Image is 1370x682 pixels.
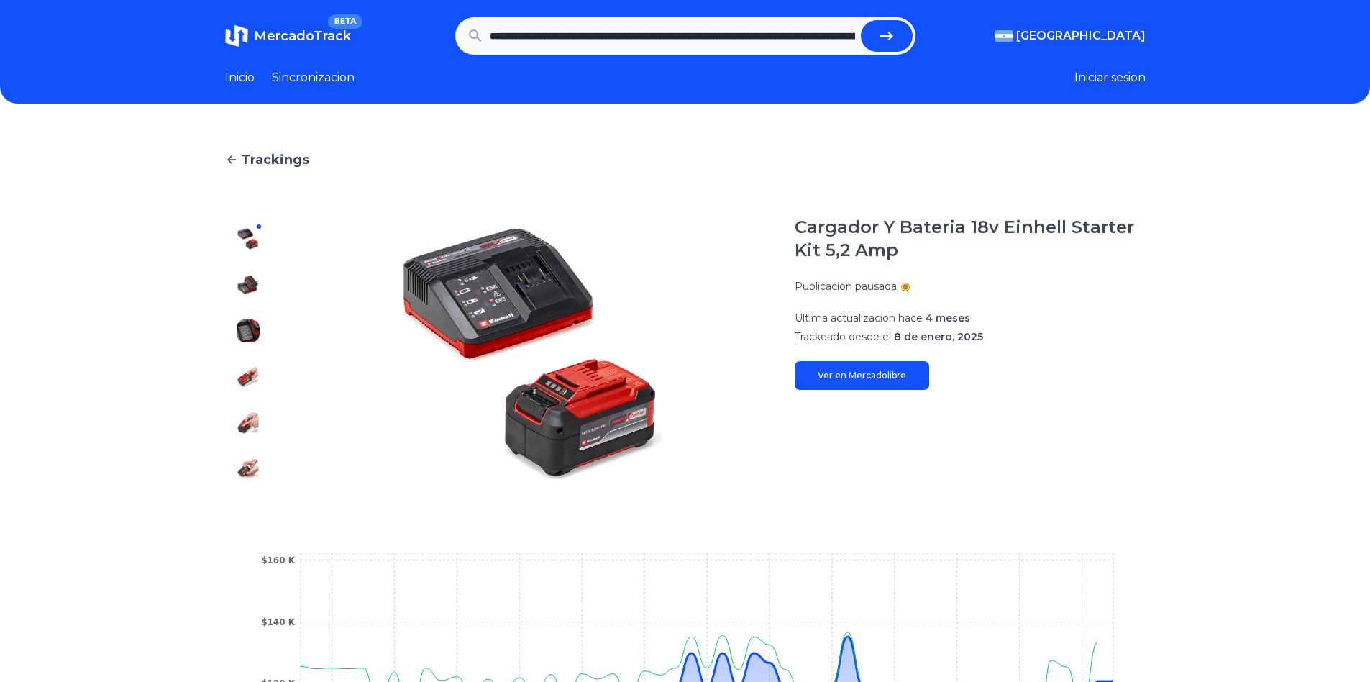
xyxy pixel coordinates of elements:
a: Sincronizacion [272,69,355,86]
img: Cargador Y Bateria 18v Einhell Starter Kit 5,2 Amp [237,273,260,296]
button: Iniciar sesion [1074,69,1146,86]
tspan: $140 K [261,617,296,627]
a: MercadoTrackBETA [225,24,351,47]
button: [GEOGRAPHIC_DATA] [995,27,1146,45]
span: 8 de enero, 2025 [894,330,983,343]
img: Cargador Y Bateria 18v Einhell Starter Kit 5,2 Amp [300,216,766,492]
span: 4 meses [926,312,970,324]
img: Cargador Y Bateria 18v Einhell Starter Kit 5,2 Amp [237,319,260,342]
span: Ultima actualizacion hace [795,312,923,324]
p: Publicacion pausada [795,279,897,294]
span: MercadoTrack [254,28,351,44]
span: BETA [328,14,362,29]
img: Cargador Y Bateria 18v Einhell Starter Kit 5,2 Amp [237,458,260,481]
img: Cargador Y Bateria 18v Einhell Starter Kit 5,2 Amp [237,227,260,250]
tspan: $160 K [261,555,296,565]
a: Trackings [225,150,1146,170]
h1: Cargador Y Bateria 18v Einhell Starter Kit 5,2 Amp [795,216,1146,262]
span: Trackeado desde el [795,330,891,343]
span: Trackings [241,150,309,170]
img: MercadoTrack [225,24,248,47]
a: Ver en Mercadolibre [795,361,929,390]
span: [GEOGRAPHIC_DATA] [1016,27,1146,45]
a: Inicio [225,69,255,86]
img: Argentina [995,30,1013,42]
img: Cargador Y Bateria 18v Einhell Starter Kit 5,2 Amp [237,365,260,388]
img: Cargador Y Bateria 18v Einhell Starter Kit 5,2 Amp [237,412,260,435]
